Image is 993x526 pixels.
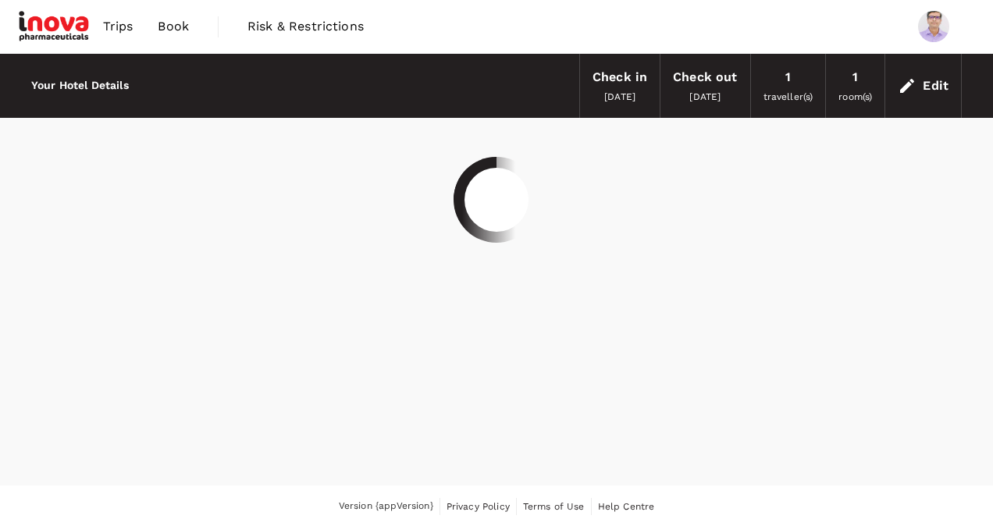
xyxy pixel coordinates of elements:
span: [DATE] [604,91,635,102]
span: Help Centre [598,501,655,512]
a: Privacy Policy [447,498,510,515]
a: Help Centre [598,498,655,515]
div: Check out [673,66,737,88]
a: Terms of Use [523,498,585,515]
span: Book [158,17,189,36]
span: [DATE] [689,91,721,102]
div: 1 [785,66,791,88]
span: Terms of Use [523,501,585,512]
span: Risk & Restrictions [247,17,364,36]
img: iNova Pharmaceuticals [19,9,91,44]
span: Trips [103,17,133,36]
span: room(s) [838,91,872,102]
span: traveller(s) [763,91,813,102]
div: 1 [852,66,858,88]
img: Rahul Deore [918,11,949,42]
span: Privacy Policy [447,501,510,512]
div: Edit [923,75,949,97]
h6: Your Hotel Details [31,77,129,94]
span: Version {appVersion} [339,499,433,514]
div: Check in [593,66,647,88]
